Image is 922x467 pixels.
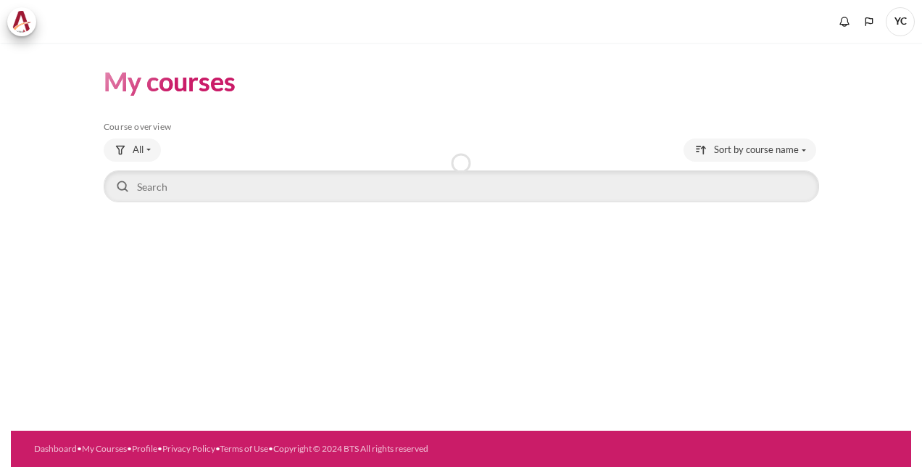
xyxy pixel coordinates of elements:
img: Architeck [12,11,32,33]
button: Grouping drop-down menu [104,139,161,162]
a: Architeck Architeck [7,7,43,36]
div: • • • • • [34,442,503,455]
a: Privacy Policy [162,443,215,454]
a: My Courses [82,443,127,454]
h1: My courses [104,65,236,99]
section: Content [11,43,911,227]
div: Show notification window with no new notifications [834,11,855,33]
a: Copyright © 2024 BTS All rights reserved [273,443,428,454]
h5: Course overview [104,121,819,133]
input: Search [104,170,819,202]
button: Sorting drop-down menu [684,139,816,162]
span: YC [886,7,915,36]
a: Dashboard [34,443,77,454]
span: All [133,143,144,157]
button: Languages [858,11,880,33]
a: User menu [886,7,915,36]
a: Profile [132,443,157,454]
a: Terms of Use [220,443,268,454]
span: Sort by course name [714,143,799,157]
div: Course overview controls [104,139,819,205]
